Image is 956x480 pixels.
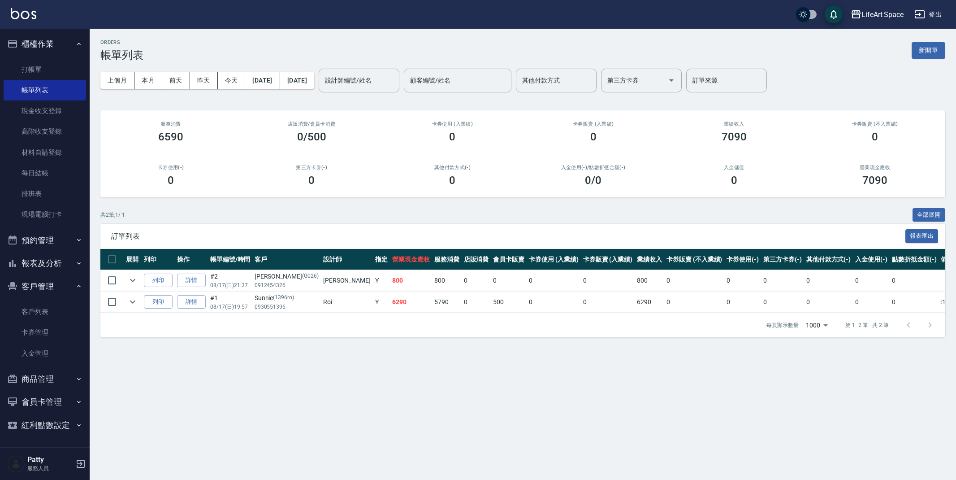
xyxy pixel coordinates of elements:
td: #1 [208,292,252,313]
h3: 0 [590,131,597,143]
h3: 6590 [158,131,183,143]
h3: 0 [308,174,315,187]
th: 業績收入 [635,249,664,270]
td: 0 [804,292,853,313]
a: 打帳單 [4,59,86,80]
button: LifeArt Space [847,5,907,24]
td: [PERSON_NAME] [321,270,373,291]
h2: 入金使用(-) /點數折抵金額(-) [533,165,653,170]
td: Y [373,270,390,291]
button: 客戶管理 [4,275,86,298]
td: 0 [527,292,581,313]
button: save [825,5,843,23]
td: 500 [491,292,527,313]
td: 0 [853,292,890,313]
p: 08/17 (日) 19:57 [210,303,250,311]
h2: 其他付款方式(-) [393,165,512,170]
td: 0 [664,270,724,291]
th: 操作 [175,249,208,270]
a: 入金管理 [4,343,86,364]
th: 服務消費 [432,249,462,270]
button: 今天 [218,72,246,89]
h3: 0 [449,174,455,187]
a: 客戶列表 [4,301,86,322]
td: :12 [939,292,956,313]
th: 其他付款方式(-) [804,249,853,270]
a: 高階收支登錄 [4,121,86,142]
th: 設計師 [321,249,373,270]
td: 0 [890,270,939,291]
td: 0 [724,292,761,313]
th: 卡券使用(-) [724,249,761,270]
td: 0 [804,270,853,291]
th: 備註 [939,249,956,270]
td: 5790 [432,292,462,313]
a: 詳情 [177,295,206,309]
td: 0 [491,270,527,291]
span: 訂單列表 [111,232,905,241]
td: 0 [527,270,581,291]
th: 帳單編號/時間 [208,249,252,270]
p: 每頁顯示數量 [766,321,799,329]
a: 卡券管理 [4,322,86,343]
p: (1396ro) [273,293,294,303]
h3: 0 /0 [585,174,601,187]
td: 0 [890,292,939,313]
button: 前天 [162,72,190,89]
th: 入金使用(-) [853,249,890,270]
td: 0 [761,270,804,291]
th: 店販消費 [462,249,491,270]
h5: Patty [27,455,73,464]
td: 0 [761,292,804,313]
a: 現場電腦打卡 [4,204,86,225]
td: 0 [664,292,724,313]
td: 0 [853,270,890,291]
p: 08/17 (日) 21:37 [210,281,250,289]
button: 登出 [911,6,945,23]
a: 現金收支登錄 [4,100,86,121]
h2: 卡券使用 (入業績) [393,121,512,127]
button: 全部展開 [913,208,946,222]
button: [DATE] [245,72,280,89]
h3: 0 [872,131,878,143]
button: 櫃檯作業 [4,32,86,56]
p: 第 1–2 筆 共 2 筆 [845,321,889,329]
h3: 服務消費 [111,121,230,127]
button: 上個月 [100,72,134,89]
a: 帳單列表 [4,80,86,100]
img: Logo [11,8,36,19]
th: 展開 [124,249,142,270]
td: 0 [724,270,761,291]
a: 排班表 [4,183,86,204]
a: 詳情 [177,274,206,288]
td: 800 [390,270,432,291]
h3: 0 [731,174,737,187]
td: 800 [432,270,462,291]
button: 報表匯出 [905,229,939,243]
button: [DATE] [280,72,314,89]
td: 0 [581,292,635,313]
a: 報表匯出 [905,231,939,240]
th: 第三方卡券(-) [761,249,804,270]
p: 服務人員 [27,464,73,472]
h3: 0 [449,131,455,143]
td: 0 [462,292,491,313]
th: 營業現金應收 [390,249,432,270]
h2: 卡券販賣 (不入業績) [815,121,934,127]
h2: 營業現金應收 [815,165,934,170]
td: 0 [462,270,491,291]
a: 新開單 [912,46,945,54]
button: 預約管理 [4,229,86,252]
h3: 0 [168,174,174,187]
h2: 業績收入 [675,121,794,127]
h2: ORDERS [100,39,143,45]
img: Person [7,455,25,473]
p: (G026) [302,272,319,281]
div: Sunnie [255,293,319,303]
th: 卡券使用 (入業績) [527,249,581,270]
td: 0 [581,270,635,291]
p: 0912454326 [255,281,319,289]
button: 新開單 [912,42,945,59]
button: expand row [126,274,139,287]
th: 客戶 [252,249,321,270]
